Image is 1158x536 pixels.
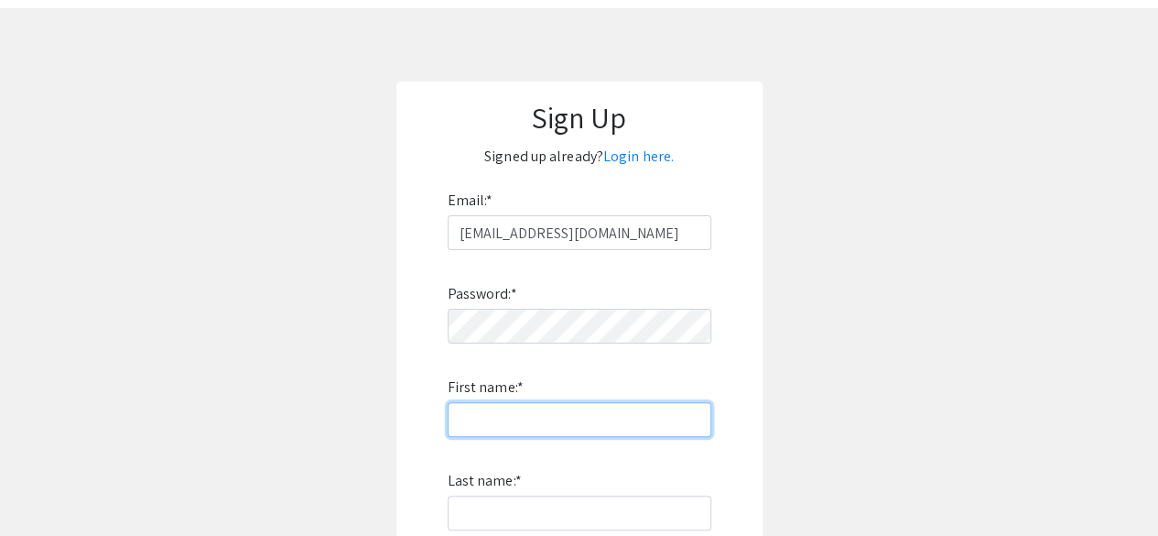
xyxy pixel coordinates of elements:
[415,100,744,135] h1: Sign Up
[448,279,517,309] label: Password:
[415,142,744,171] p: Signed up already?
[14,454,78,522] iframe: Chat
[448,373,524,402] label: First name:
[448,466,522,496] label: Last name:
[603,147,674,166] a: Login here.
[448,186,493,215] label: Email:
